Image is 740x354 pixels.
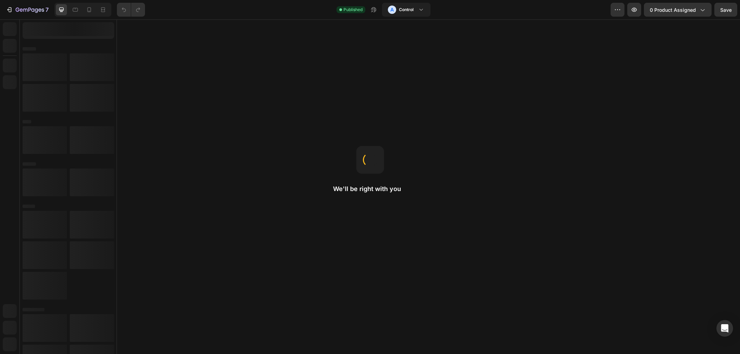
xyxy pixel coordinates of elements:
[45,6,49,14] p: 7
[333,185,407,193] h2: We'll be right with you
[650,6,696,14] span: 0 product assigned
[382,3,431,17] button: AControl
[390,6,394,13] p: A
[716,320,733,337] div: Open Intercom Messenger
[644,3,712,17] button: 0 product assigned
[714,3,737,17] button: Save
[3,3,52,17] button: 7
[117,3,145,17] div: Undo/Redo
[399,6,414,13] h3: Control
[720,7,732,13] span: Save
[343,7,363,13] span: Published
